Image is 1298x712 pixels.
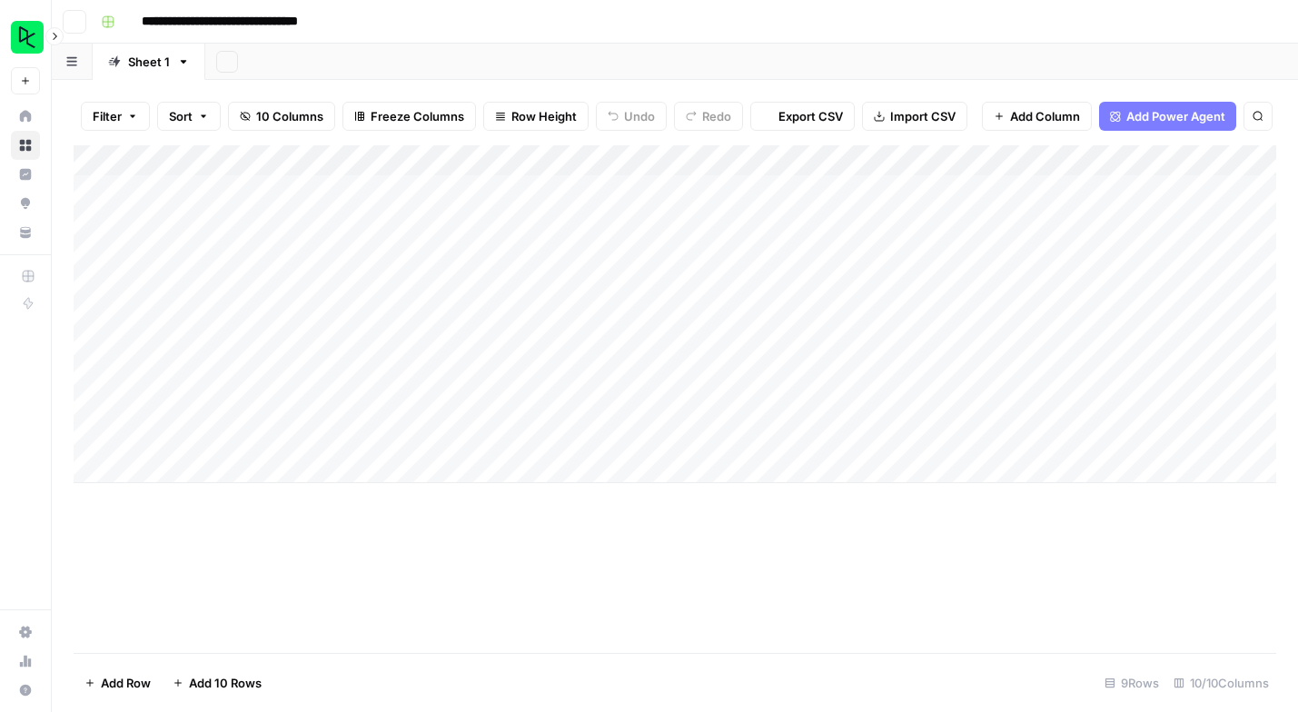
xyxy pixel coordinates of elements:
span: 10 Columns [256,107,323,125]
button: Freeze Columns [342,102,476,131]
button: 10 Columns [228,102,335,131]
span: Add Column [1010,107,1080,125]
div: 9 Rows [1097,668,1166,697]
button: Filter [81,102,150,131]
button: Row Height [483,102,589,131]
button: Undo [596,102,667,131]
span: Undo [624,107,655,125]
span: Row Height [511,107,577,125]
button: Import CSV [862,102,967,131]
button: Add Power Agent [1099,102,1236,131]
span: Add Power Agent [1126,107,1225,125]
span: Import CSV [890,107,956,125]
a: Usage [11,647,40,676]
span: Freeze Columns [371,107,464,125]
span: Add Row [101,674,151,692]
button: Add Column [982,102,1092,131]
button: Workspace: DataCamp [11,15,40,60]
a: Sheet 1 [93,44,205,80]
a: Home [11,102,40,131]
button: Help + Support [11,676,40,705]
div: 10/10 Columns [1166,668,1276,697]
a: Browse [11,131,40,160]
a: Your Data [11,218,40,247]
img: DataCamp Logo [11,21,44,54]
a: Opportunities [11,189,40,218]
span: Redo [702,107,731,125]
span: Add 10 Rows [189,674,262,692]
div: Sheet 1 [128,53,170,71]
span: Export CSV [778,107,843,125]
a: Settings [11,618,40,647]
button: Redo [674,102,743,131]
button: Add 10 Rows [162,668,272,697]
span: Sort [169,107,193,125]
span: Filter [93,107,122,125]
button: Add Row [74,668,162,697]
button: Export CSV [750,102,855,131]
button: Sort [157,102,221,131]
a: Insights [11,160,40,189]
